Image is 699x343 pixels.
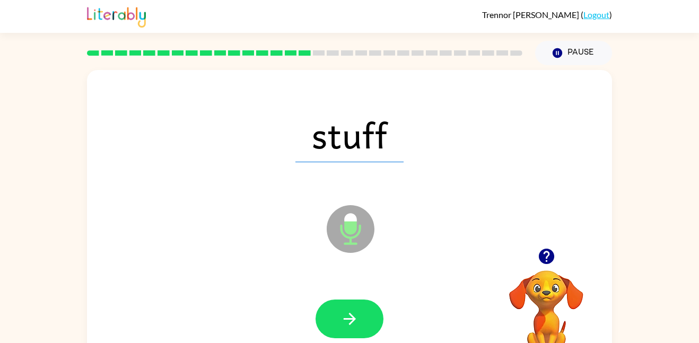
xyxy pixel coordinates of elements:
[482,10,612,20] div: ( )
[482,10,581,20] span: Trennor [PERSON_NAME]
[295,107,404,162] span: stuff
[535,41,612,65] button: Pause
[87,4,146,28] img: Literably
[583,10,609,20] a: Logout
